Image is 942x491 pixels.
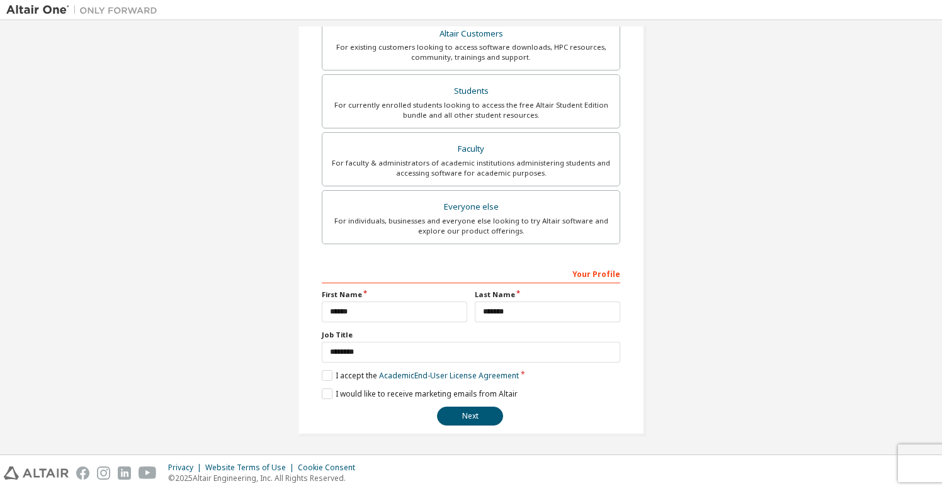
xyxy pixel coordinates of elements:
div: Altair Customers [330,25,612,43]
img: Altair One [6,4,164,16]
button: Next [437,407,503,426]
img: facebook.svg [76,466,89,480]
img: altair_logo.svg [4,466,69,480]
label: Last Name [475,290,620,300]
div: For individuals, businesses and everyone else looking to try Altair software and explore our prod... [330,216,612,236]
div: Your Profile [322,263,620,283]
label: I accept the [322,370,519,381]
div: Cookie Consent [298,463,363,473]
div: Privacy [168,463,205,473]
img: youtube.svg [139,466,157,480]
div: For existing customers looking to access software downloads, HPC resources, community, trainings ... [330,42,612,62]
img: instagram.svg [97,466,110,480]
a: Academic End-User License Agreement [379,370,519,381]
label: I would like to receive marketing emails from Altair [322,388,518,399]
img: linkedin.svg [118,466,131,480]
div: Website Terms of Use [205,463,298,473]
p: © 2025 Altair Engineering, Inc. All Rights Reserved. [168,473,363,483]
div: Students [330,82,612,100]
label: First Name [322,290,467,300]
div: For currently enrolled students looking to access the free Altair Student Edition bundle and all ... [330,100,612,120]
div: For faculty & administrators of academic institutions administering students and accessing softwa... [330,158,612,178]
div: Faculty [330,140,612,158]
div: Everyone else [330,198,612,216]
label: Job Title [322,330,620,340]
